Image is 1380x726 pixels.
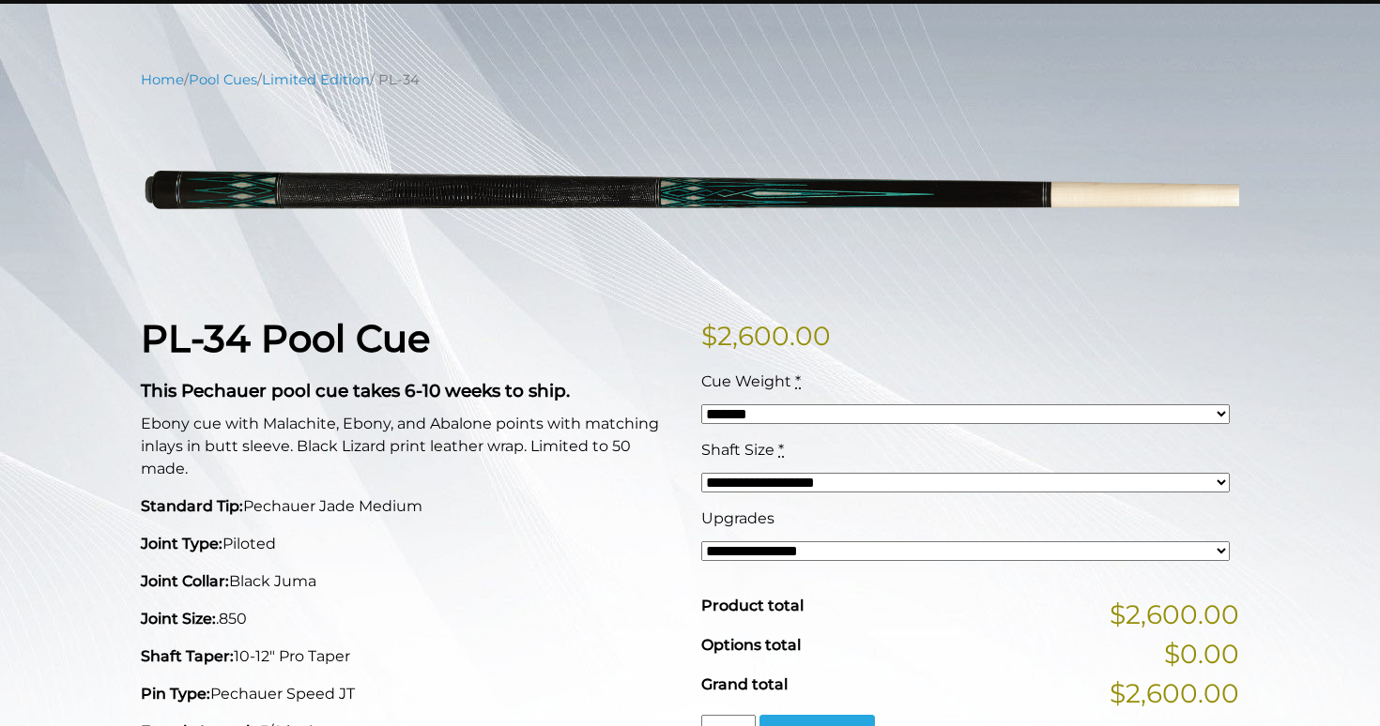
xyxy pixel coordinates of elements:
p: Black Juma [141,570,679,593]
span: Product total [701,597,804,614]
strong: This Pechauer pool cue takes 6-10 weeks to ship. [141,380,570,401]
abbr: required [795,372,801,390]
p: Pechauer Speed JT [141,683,679,705]
strong: PL-34 Pool Cue [141,315,430,361]
p: .850 [141,608,679,630]
span: Options total [701,636,801,654]
strong: Standard Tip: [141,497,243,515]
p: Pechauer Jade Medium [141,495,679,518]
span: Shaft Size [701,441,774,459]
strong: Joint Type: [141,535,222,552]
p: 10-12" Pro Taper [141,645,679,668]
span: $2,600.00 [1110,595,1239,634]
p: Ebony cue with Malachite, Ebony, and Abalone points with matching inlays in butt sleeve. Black Li... [141,413,679,480]
a: Pool Cues [189,71,257,88]
span: Upgrades [701,509,774,527]
img: pl-34.png [141,104,1239,287]
span: Grand total [701,675,788,693]
bdi: 2,600.00 [701,320,831,352]
p: Piloted [141,533,679,555]
span: $2,600.00 [1110,673,1239,713]
strong: Shaft Taper: [141,647,234,665]
span: $0.00 [1164,634,1239,673]
nav: Breadcrumb [141,69,1239,90]
span: Cue Weight [701,372,791,390]
strong: Pin Type: [141,685,210,703]
a: Home [141,71,184,88]
strong: Joint Size: [141,610,216,628]
span: $ [701,320,717,352]
abbr: required [778,441,784,459]
a: Limited Edition [262,71,370,88]
strong: Joint Collar: [141,572,229,590]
